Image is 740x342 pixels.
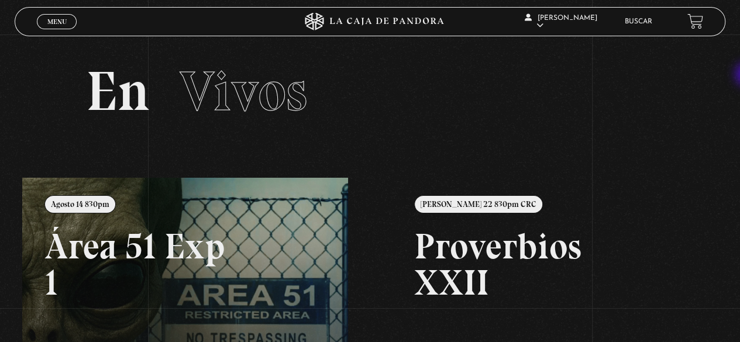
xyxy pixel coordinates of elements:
span: Cerrar [43,27,71,36]
a: Buscar [625,18,652,25]
span: [PERSON_NAME] [525,15,597,29]
h2: En [86,64,655,119]
a: View your shopping cart [687,13,703,29]
span: Vivos [180,58,307,125]
span: Menu [47,18,67,25]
